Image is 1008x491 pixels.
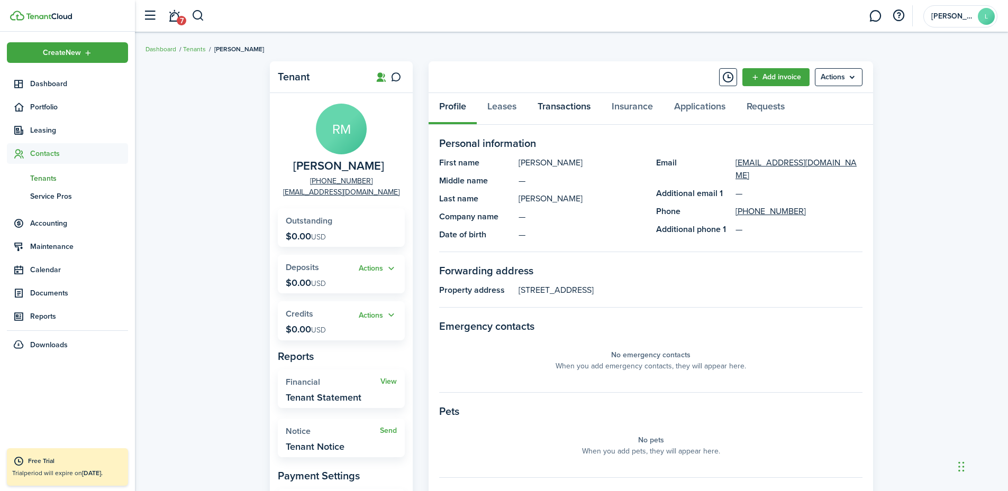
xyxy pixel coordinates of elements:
[477,93,527,125] a: Leases
[664,93,736,125] a: Applications
[286,441,344,452] widget-stats-description: Tenant Notice
[286,215,332,227] span: Outstanding
[978,8,995,25] avatar-text: L
[439,210,513,223] panel-main-title: Company name
[656,223,730,236] panel-main-title: Additional phone 1
[286,261,319,273] span: Deposits
[164,3,184,30] a: Notifications
[742,68,810,86] a: Add invoice
[601,93,664,125] a: Insurance
[527,93,601,125] a: Transactions
[286,231,326,242] p: $0.00
[30,148,128,159] span: Contacts
[611,349,691,360] panel-main-placeholder-title: No emergency contacts
[656,187,730,200] panel-main-title: Additional email 1
[283,187,399,198] a: [EMAIL_ADDRESS][DOMAIN_NAME]
[519,156,646,169] panel-main-description: [PERSON_NAME]
[815,68,862,86] button: Open menu
[30,218,128,229] span: Accounting
[43,49,81,57] span: Create New
[30,264,128,275] span: Calendar
[30,191,128,202] span: Service Pros
[638,434,664,446] panel-main-placeholder-title: No pets
[30,288,128,299] span: Documents
[656,156,730,182] panel-main-title: Email
[359,309,397,321] button: Open menu
[310,175,373,187] a: [PHONE_NUMBER]
[7,169,128,187] a: Tenants
[286,308,313,320] span: Credits
[439,403,862,419] panel-main-section-title: Pets
[519,228,646,241] panel-main-description: —
[10,11,24,21] img: TenantCloud
[177,16,186,25] span: 7
[12,468,123,478] p: Trial
[30,125,128,136] span: Leasing
[30,101,128,113] span: Portfolio
[293,160,384,173] span: Rebecca Miller
[736,93,795,125] a: Requests
[519,174,646,187] panel-main-description: —
[30,173,128,184] span: Tenants
[439,318,862,334] panel-main-section-title: Emergency contacts
[82,468,103,478] b: [DATE].
[656,205,730,218] panel-main-title: Phone
[359,263,397,275] button: Actions
[735,205,806,218] a: [PHONE_NUMBER]
[439,174,513,187] panel-main-title: Middle name
[359,263,397,275] button: Open menu
[958,451,965,483] div: Drag
[7,306,128,327] a: Reports
[30,78,128,89] span: Dashboard
[719,68,737,86] button: Timeline
[316,104,367,154] avatar-text: RM
[30,311,128,322] span: Reports
[286,277,326,288] p: $0.00
[286,392,361,403] widget-stats-description: Tenant Statement
[278,468,405,484] panel-main-subtitle: Payment Settings
[7,73,128,94] a: Dashboard
[26,13,72,20] img: TenantCloud
[278,71,362,83] panel-main-title: Tenant
[865,3,885,30] a: Messaging
[439,156,513,169] panel-main-title: First name
[7,42,128,63] button: Open menu
[439,263,862,279] panel-main-section-title: Forwarding address
[146,44,176,54] a: Dashboard
[30,339,68,350] span: Downloads
[889,7,907,25] button: Open resource center
[955,440,1008,491] iframe: Chat Widget
[815,68,862,86] menu-btn: Actions
[28,456,123,467] div: Free Trial
[286,324,326,335] p: $0.00
[380,427,397,435] a: Send
[7,187,128,205] a: Service Pros
[556,360,746,372] panel-main-placeholder-description: When you add emergency contacts, they will appear here.
[519,210,646,223] panel-main-description: —
[311,231,326,243] span: USD
[286,427,380,436] widget-stats-title: Notice
[311,325,326,336] span: USD
[582,446,720,457] panel-main-placeholder-description: When you add pets, they will appear here.
[735,156,862,182] a: [EMAIL_ADDRESS][DOMAIN_NAME]
[192,7,205,25] button: Search
[140,6,160,26] button: Open sidebar
[214,44,264,54] span: [PERSON_NAME]
[24,468,103,478] span: period will expire on
[439,284,513,297] panel-main-title: Property address
[519,284,862,297] panel-main-description: [STREET_ADDRESS]
[439,228,513,241] panel-main-title: Date of birth
[380,377,397,386] a: View
[30,241,128,252] span: Maintenance
[359,309,397,321] button: Actions
[439,192,513,205] panel-main-title: Last name
[286,377,380,387] widget-stats-title: Financial
[311,278,326,289] span: USD
[519,192,646,205] panel-main-description: [PERSON_NAME]
[7,448,128,486] a: Free TrialTrialperiod will expire on[DATE].
[278,348,405,364] panel-main-subtitle: Reports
